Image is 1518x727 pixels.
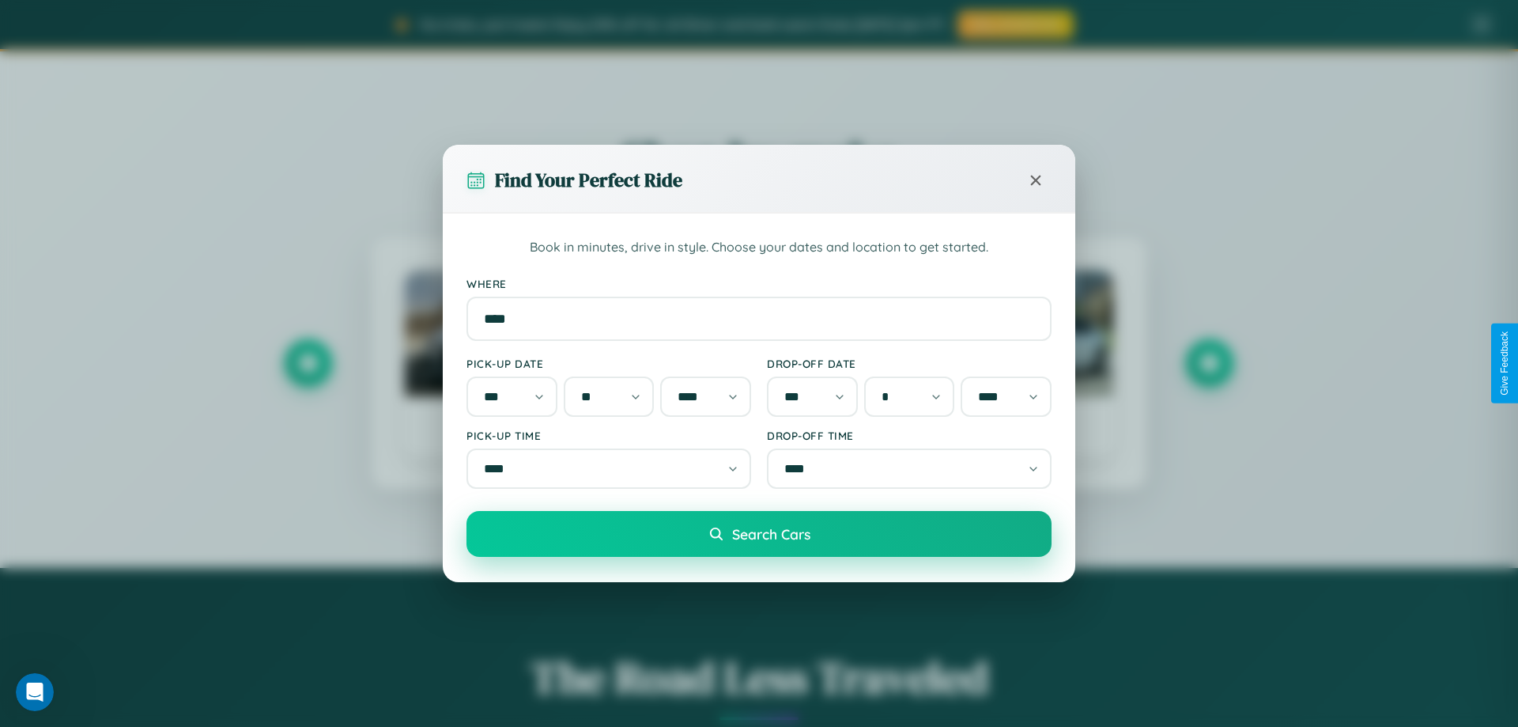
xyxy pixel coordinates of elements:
p: Book in minutes, drive in style. Choose your dates and location to get started. [466,237,1052,258]
label: Pick-up Time [466,429,751,442]
h3: Find Your Perfect Ride [495,167,682,193]
label: Drop-off Date [767,357,1052,370]
label: Where [466,277,1052,290]
label: Pick-up Date [466,357,751,370]
label: Drop-off Time [767,429,1052,442]
button: Search Cars [466,511,1052,557]
span: Search Cars [732,525,810,543]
